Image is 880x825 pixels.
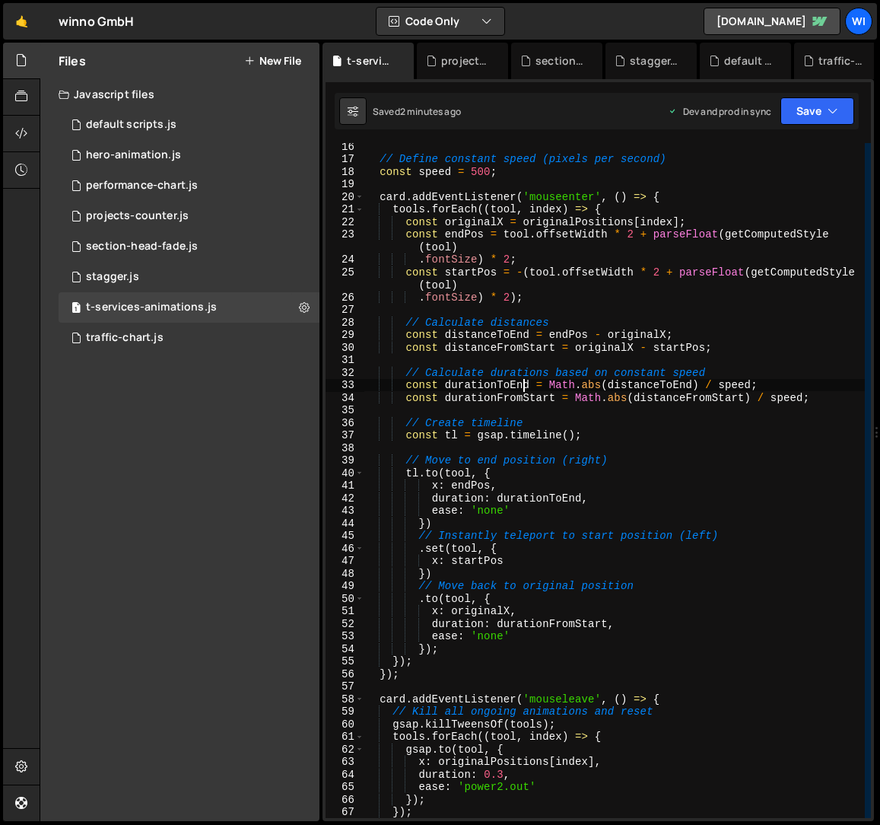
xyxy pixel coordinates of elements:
div: 37 [326,429,364,442]
a: wi [845,8,872,35]
div: t-services-animations.js [347,53,396,68]
div: 25 [326,266,364,291]
div: 42 [326,492,364,505]
div: default scripts.js [86,118,176,132]
div: 27 [326,304,364,317]
div: 22 [326,216,364,229]
div: 21 [326,203,364,216]
div: 59 [326,706,364,718]
div: 67 [326,806,364,819]
div: 33 [326,379,364,392]
div: default scripts.js [724,53,773,68]
div: 26 [326,291,364,304]
div: 17342/48551.js [59,292,319,323]
div: 31 [326,354,364,367]
div: 51 [326,605,364,618]
div: 39 [326,454,364,467]
div: 41 [326,479,364,492]
div: 52 [326,618,364,631]
div: 64 [326,769,364,782]
div: t-services-animations.js [86,301,217,314]
div: 23 [326,228,364,253]
div: 35 [326,404,364,417]
div: 50 [326,593,364,606]
div: 17 [326,153,364,166]
button: Save [780,97,854,125]
div: 2 minutes ago [400,105,461,118]
div: 30 [326,342,364,355]
div: 44 [326,518,364,530]
div: 55 [326,655,364,668]
div: 43 [326,505,364,518]
div: 61 [326,731,364,744]
div: 53 [326,630,364,643]
div: 17342/48268.js [59,262,319,292]
div: 34 [326,392,364,405]
div: 65 [326,781,364,794]
div: 17342/48215.js [59,140,319,170]
div: 17342/48247.js [59,323,319,353]
div: 66 [326,794,364,807]
h2: Files [59,53,86,69]
div: 49 [326,580,364,593]
div: 54 [326,643,364,656]
div: section-head-fade.js [535,53,584,68]
div: projects-counter.js [441,53,490,68]
div: 45 [326,530,364,543]
div: 20 [326,191,364,204]
div: 62 [326,744,364,757]
div: 16 [326,141,364,154]
div: 56 [326,668,364,681]
div: Saved [373,105,461,118]
div: 48 [326,568,364,581]
div: 17342/48299.js [59,231,319,262]
button: Code Only [376,8,504,35]
div: Javascript files [40,79,319,110]
div: 36 [326,417,364,430]
div: 60 [326,718,364,731]
div: hero-animation.js [86,148,181,162]
div: 17342/48164.js [59,170,319,201]
div: traffic-chart.js [818,53,867,68]
div: 38 [326,442,364,455]
div: 47 [326,555,364,568]
div: 18 [326,166,364,179]
div: 24 [326,253,364,266]
span: 1 [71,303,81,315]
a: [DOMAIN_NAME] [704,8,840,35]
div: 57 [326,680,364,693]
div: stagger.js [630,53,678,68]
div: stagger.js [86,270,139,284]
div: traffic-chart.js [86,331,164,345]
div: 17342/48267.js [59,110,319,140]
div: section-head-fade.js [86,240,198,253]
div: 17342/48395.js [59,201,319,231]
div: 40 [326,467,364,480]
div: 63 [326,756,364,769]
div: performance-chart.js [86,179,198,193]
div: 29 [326,329,364,342]
div: projects-counter.js [86,209,189,223]
div: 32 [326,367,364,380]
div: 46 [326,543,364,556]
div: 28 [326,317,364,330]
div: 58 [326,693,364,706]
div: Dev and prod in sync [668,105,771,118]
a: 🤙 [3,3,40,40]
button: New File [244,55,301,67]
div: winno GmbH [59,12,135,30]
div: 19 [326,178,364,191]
